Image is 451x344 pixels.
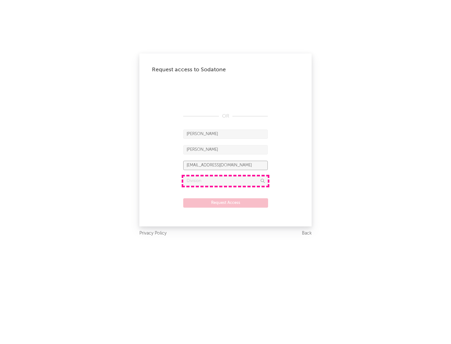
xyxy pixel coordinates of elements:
[302,230,312,237] a: Back
[152,66,299,73] div: Request access to Sodatone
[183,176,268,186] input: Division
[183,129,268,139] input: First Name
[183,198,268,208] button: Request Access
[139,230,167,237] a: Privacy Policy
[183,113,268,120] div: OR
[183,145,268,154] input: Last Name
[183,161,268,170] input: Email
